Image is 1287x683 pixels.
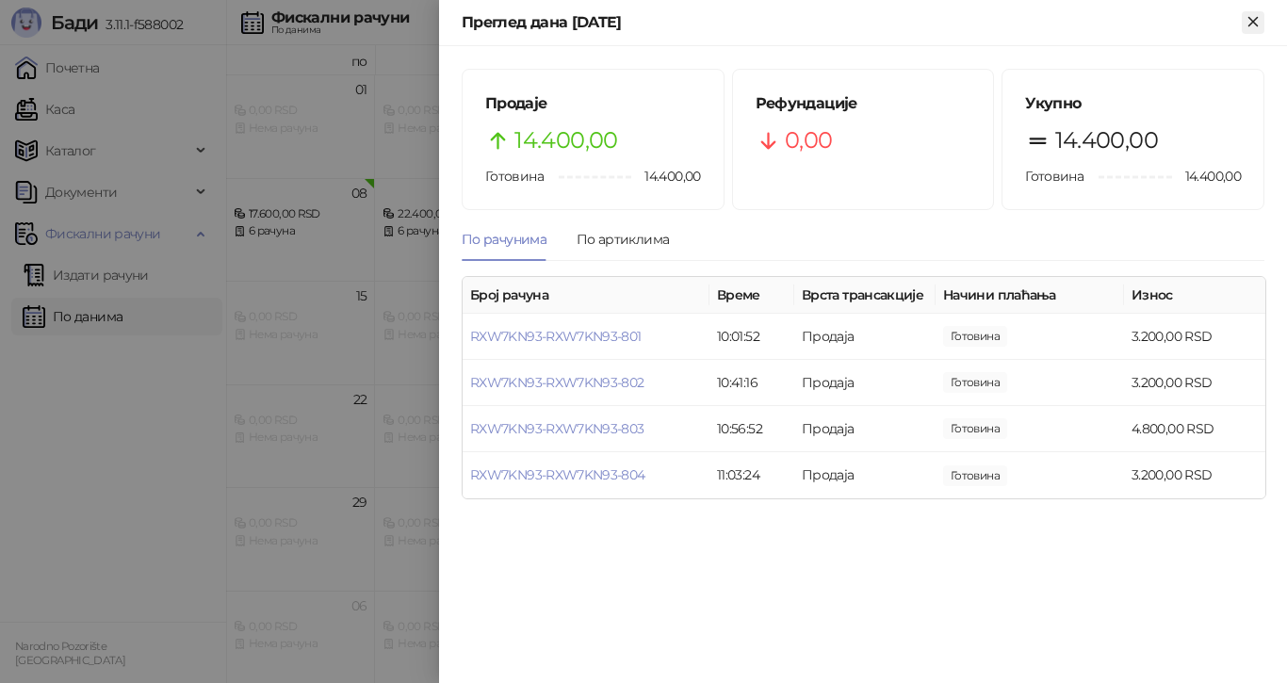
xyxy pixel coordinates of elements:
[485,92,701,115] h5: Продаје
[1124,360,1265,406] td: 3.200,00 RSD
[943,418,1007,439] span: 160.016.001.600,00
[794,314,936,360] td: Продаја
[485,168,544,185] span: Готовина
[709,360,794,406] td: 10:41:16
[943,372,1007,393] span: 16.001.600,00
[709,406,794,452] td: 10:56:52
[794,452,936,498] td: Продаја
[756,92,971,115] h5: Рефундације
[1242,11,1264,34] button: Close
[709,452,794,498] td: 11:03:24
[577,229,669,250] div: По артиклима
[943,326,1007,347] span: 16.001.600,00
[470,466,645,483] a: RXW7KN93-RXW7KN93-804
[709,277,794,314] th: Време
[709,314,794,360] td: 10:01:52
[794,277,936,314] th: Врста трансакције
[470,420,644,437] a: RXW7KN93-RXW7KN93-803
[462,11,1242,34] div: Преглед дана [DATE]
[470,328,642,345] a: RXW7KN93-RXW7KN93-801
[794,406,936,452] td: Продаја
[1055,122,1158,158] span: 14.400,00
[943,465,1007,486] span: 16.001.600,00
[462,229,546,250] div: По рачунима
[1172,166,1241,187] span: 14.400,00
[1124,406,1265,452] td: 4.800,00 RSD
[463,277,709,314] th: Број рачуна
[785,122,832,158] span: 0,00
[794,360,936,406] td: Продаја
[1124,452,1265,498] td: 3.200,00 RSD
[936,277,1124,314] th: Начини плаћања
[1025,168,1083,185] span: Готовина
[470,374,644,391] a: RXW7KN93-RXW7KN93-802
[1025,92,1241,115] h5: Укупно
[631,166,700,187] span: 14.400,00
[514,122,617,158] span: 14.400,00
[1124,314,1265,360] td: 3.200,00 RSD
[1124,277,1265,314] th: Износ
